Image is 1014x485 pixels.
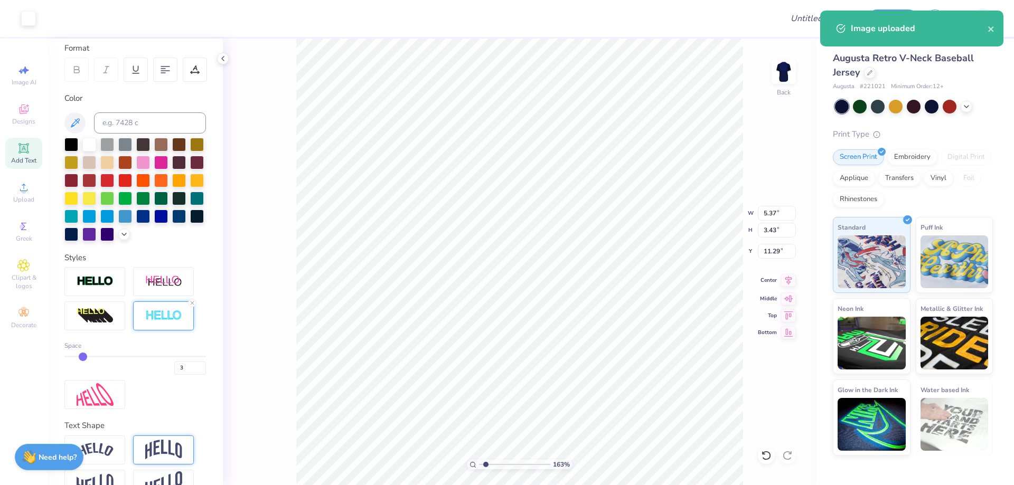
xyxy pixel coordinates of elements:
div: Vinyl [924,170,953,186]
span: Clipart & logos [5,273,42,290]
img: Neon Ink [838,317,906,369]
span: Glow in the Dark Ink [838,384,898,395]
span: Water based Ink [921,384,969,395]
input: Untitled Design [782,8,860,29]
img: Shadow [145,275,182,288]
span: Neon Ink [838,303,863,314]
div: Embroidery [887,149,937,165]
input: e.g. 7428 c [94,112,206,134]
strong: Need help? [39,452,77,462]
img: Negative Space [145,310,182,322]
div: Transfers [878,170,921,186]
span: Upload [13,195,34,204]
img: Puff Ink [921,235,989,288]
span: Decorate [11,321,36,329]
button: close [988,22,995,35]
img: Stroke [77,275,114,288]
span: Bottom [758,329,777,336]
div: Digital Print [941,149,992,165]
span: Middle [758,295,777,302]
img: Standard [838,235,906,288]
img: Free Distort [77,383,114,406]
img: Arc [77,443,114,457]
div: Print Type [833,128,993,140]
div: Rhinestones [833,192,884,207]
div: Foil [956,170,981,186]
div: Back [777,88,791,97]
img: Water based Ink [921,398,989,451]
img: 3d Illusion [77,308,114,325]
span: Designs [12,117,35,126]
img: Arch [145,440,182,460]
div: Applique [833,170,875,186]
span: Space [64,341,81,350]
img: Glow in the Dark Ink [838,398,906,451]
span: # 221021 [860,82,886,91]
div: Styles [64,252,206,264]
div: Color [64,92,206,104]
span: Center [758,277,777,284]
span: Puff Ink [921,222,943,233]
span: Add Text [11,156,36,165]
div: Format [64,42,207,54]
img: Back [773,61,794,82]
span: Minimum Order: 12 + [891,82,944,91]
img: Metallic & Glitter Ink [921,317,989,369]
span: Top [758,312,777,319]
span: Image AI [12,78,36,87]
span: Standard [838,222,866,233]
span: Metallic & Glitter Ink [921,303,983,314]
div: Screen Print [833,149,884,165]
div: Text Shape [64,420,206,432]
span: Augusta [833,82,855,91]
span: Greek [16,234,32,243]
span: 163 % [553,460,570,469]
div: Image uploaded [851,22,988,35]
